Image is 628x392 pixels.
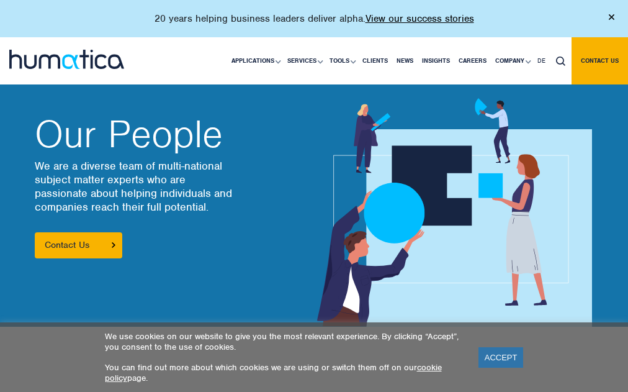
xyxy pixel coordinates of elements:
h2: Our People [35,116,302,153]
p: You can find out more about which cookies we are using or switch them off on our page. [105,362,463,383]
a: Clients [358,37,392,84]
a: View our success stories [366,12,474,25]
a: News [392,37,418,84]
a: Services [283,37,325,84]
p: We use cookies on our website to give you the most relevant experience. By clicking “Accept”, you... [105,331,463,352]
img: logo [9,50,124,69]
img: search_icon [556,57,565,66]
a: Contact Us [35,232,122,258]
p: We are a diverse team of multi-national subject matter experts who are passionate about helping i... [35,159,302,214]
a: Company [491,37,533,84]
img: about_banner1 [294,98,592,327]
a: Insights [418,37,454,84]
a: Tools [325,37,358,84]
p: 20 years helping business leaders deliver alpha. [155,12,474,25]
a: ACCEPT [478,347,524,368]
a: Applications [227,37,283,84]
a: Careers [454,37,491,84]
img: arrowicon [112,242,115,248]
a: Contact us [572,37,628,84]
a: DE [533,37,550,84]
span: DE [537,57,545,65]
a: cookie policy [105,362,442,383]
